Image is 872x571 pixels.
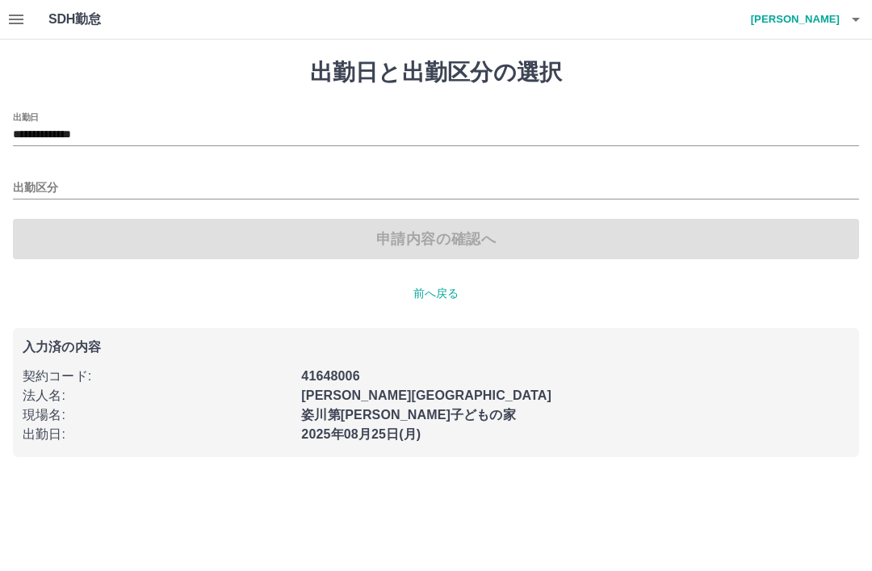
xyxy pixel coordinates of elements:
b: 姿川第[PERSON_NAME]子どもの家 [301,408,515,422]
b: 2025年08月25日(月) [301,427,421,441]
p: 前へ戻る [13,285,859,302]
b: [PERSON_NAME][GEOGRAPHIC_DATA] [301,388,551,402]
p: 出勤日 : [23,425,291,444]
b: 41648006 [301,369,359,383]
p: 法人名 : [23,386,291,405]
label: 出勤日 [13,111,39,123]
p: 入力済の内容 [23,341,849,354]
p: 契約コード : [23,367,291,386]
p: 現場名 : [23,405,291,425]
h1: 出勤日と出勤区分の選択 [13,59,859,86]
